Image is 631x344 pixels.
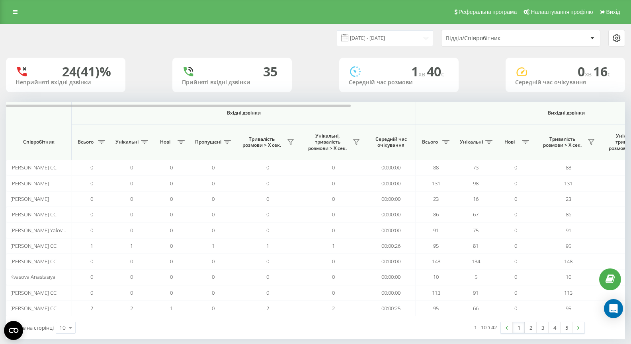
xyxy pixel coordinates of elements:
span: 0 [212,211,215,218]
span: 0 [332,273,335,280]
span: Унікальні [115,139,139,145]
span: 0 [514,305,517,312]
div: Неприйняті вхідні дзвінки [16,79,116,86]
span: Нові [500,139,520,145]
span: 2 [332,305,335,312]
span: 0 [266,227,269,234]
span: 98 [473,180,479,187]
span: [PERSON_NAME] CC [10,258,57,265]
span: 0 [212,273,215,280]
div: Середній час очікування [515,79,615,86]
span: 66 [473,305,479,312]
span: 0 [212,164,215,171]
span: 86 [433,211,439,218]
span: 0 [170,180,173,187]
td: 00:00:00 [366,285,416,301]
button: Open CMP widget [4,321,23,340]
span: Вихід [606,9,620,15]
span: Налаштування профілю [531,9,593,15]
span: 0 [90,289,93,296]
span: 0 [266,211,269,218]
span: 0 [266,273,269,280]
span: 0 [266,258,269,265]
td: 00:00:25 [366,301,416,316]
span: 0 [90,273,93,280]
span: 2 [90,305,93,312]
span: Реферальна програма [459,9,517,15]
div: Прийняті вхідні дзвінки [182,79,282,86]
span: 95 [433,242,439,249]
span: 113 [432,289,440,296]
span: 0 [332,195,335,202]
span: 10 [566,273,571,280]
a: 3 [537,322,549,333]
a: 2 [525,322,537,333]
span: 1 [332,242,335,249]
span: 0 [514,242,517,249]
span: 1 [90,242,93,249]
span: c [608,70,611,78]
span: 0 [266,289,269,296]
td: 00:00:26 [366,238,416,254]
td: 00:00:00 [366,175,416,191]
span: Унікальні [460,139,483,145]
span: 0 [332,289,335,296]
div: 24 (41)% [62,64,111,79]
span: 0 [170,211,173,218]
span: 91 [433,227,439,234]
td: 00:00:00 [366,191,416,207]
span: 16 [593,63,611,80]
span: [PERSON_NAME] CC [10,211,57,218]
span: 0 [90,211,93,218]
span: 40 [427,63,444,80]
span: 148 [432,258,440,265]
td: 00:00:00 [366,222,416,238]
span: 0 [130,180,133,187]
span: [PERSON_NAME] CC [10,164,57,171]
div: 35 [263,64,277,79]
span: [PERSON_NAME] [10,180,49,187]
span: [PERSON_NAME] CC [10,289,57,296]
a: 5 [561,322,572,333]
span: 0 [212,289,215,296]
span: 75 [473,227,479,234]
td: 00:00:00 [366,254,416,269]
span: хв [585,70,593,78]
span: 0 [130,195,133,202]
div: Open Intercom Messenger [604,299,623,318]
span: 0 [130,258,133,265]
span: 5 [475,273,477,280]
span: 131 [564,180,572,187]
div: Відділ/Співробітник [446,35,541,42]
span: c [441,70,444,78]
span: 0 [332,180,335,187]
span: 0 [170,242,173,249]
a: 4 [549,322,561,333]
span: 0 [514,195,517,202]
span: [PERSON_NAME] CC [10,242,57,249]
span: Всього [420,139,440,145]
span: 67 [473,211,479,218]
div: Середній час розмови [349,79,449,86]
span: 131 [432,180,440,187]
td: 00:00:00 [366,269,416,285]
span: 81 [473,242,479,249]
span: 0 [514,289,517,296]
a: 1 [513,322,525,333]
span: 0 [578,63,593,80]
span: 91 [566,227,571,234]
span: 1 [411,63,427,80]
span: 0 [212,227,215,234]
span: Співробітник [13,139,64,145]
span: Тривалість розмови > Х сек. [239,136,285,148]
span: 73 [473,164,479,171]
span: 0 [514,211,517,218]
span: 0 [212,305,215,312]
span: 0 [90,180,93,187]
span: 0 [212,195,215,202]
span: 0 [130,164,133,171]
span: [PERSON_NAME] CC [10,305,57,312]
div: 1 - 10 з 42 [474,323,497,331]
span: 88 [566,164,571,171]
span: 23 [433,195,439,202]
